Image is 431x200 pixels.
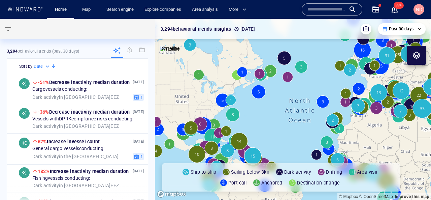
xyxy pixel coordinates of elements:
[38,109,49,115] span: -36%
[32,116,134,122] span: Vessels with DPRK compliance risks conducting:
[133,79,144,85] p: [DATE]
[38,80,49,85] span: -51%
[189,4,221,16] a: Area analysis
[32,86,88,92] span: Cargo vessels conducting:
[339,194,358,199] a: Mapbox
[142,4,184,16] a: Explore companies
[32,182,59,188] span: Dark activity
[389,26,413,32] p: Past 30 days
[32,153,59,159] span: Dark activity
[139,94,143,100] span: 1
[32,94,59,99] span: Dark activity
[391,5,399,13] div: Notification center
[402,170,426,195] iframe: Chat
[32,94,119,100] span: in [GEOGRAPHIC_DATA] EEZ
[32,182,119,189] span: in [GEOGRAPHIC_DATA] EEZ
[389,4,400,15] a: 99+
[133,168,144,174] p: [DATE]
[395,194,429,199] a: Map feedback
[133,153,144,160] button: 1
[34,63,43,70] h6: Date
[77,4,98,16] button: Map
[416,7,422,12] span: ND
[229,6,246,13] span: More
[32,146,104,152] span: General cargo vessels conducting:
[7,48,79,54] p: behavioral trends (Past 30 days)
[160,25,231,33] p: 3,294 behavioral trends insights
[38,109,130,115] span: Decrease in activity median duration
[133,93,144,101] button: 1
[32,153,119,160] span: in the [GEOGRAPHIC_DATA]
[382,26,422,32] div: Past 30 days
[38,169,50,174] span: 182%
[38,139,100,144] span: Increase in vessel count
[226,4,252,16] button: More
[357,168,377,176] p: Area visit
[160,46,180,53] img: satellite
[162,45,180,53] p: Satellite
[52,4,69,16] a: Home
[394,2,404,9] span: 99+
[34,63,51,70] div: Date
[157,190,187,198] a: Mapbox logo
[359,194,393,199] a: OpenStreetMap
[104,4,136,16] a: Search engine
[133,138,144,145] p: [DATE]
[261,179,283,187] p: Anchored
[38,169,129,174] span: Increase in activity median duration
[79,4,96,16] a: Map
[412,3,426,16] button: ND
[231,168,269,176] p: Sailing below 3kn
[297,179,340,187] p: Destination change
[234,25,255,33] p: [DATE]
[7,49,18,54] strong: 3,294
[284,168,311,176] p: Dark activity
[326,168,342,176] p: Drifting
[133,109,144,115] p: [DATE]
[228,179,246,187] p: Port call
[19,63,32,70] h6: Sort by
[139,153,143,160] span: 1
[32,123,59,128] span: Dark activity
[38,139,47,144] span: 67%
[32,175,90,181] span: Fishing vessels conducting:
[32,123,119,129] span: in [GEOGRAPHIC_DATA] EEZ
[50,4,71,16] button: Home
[155,19,431,200] canvas: Map
[38,80,130,85] span: Decrease in activity median duration
[391,5,399,13] button: 99+
[191,168,216,176] p: Ship-to-ship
